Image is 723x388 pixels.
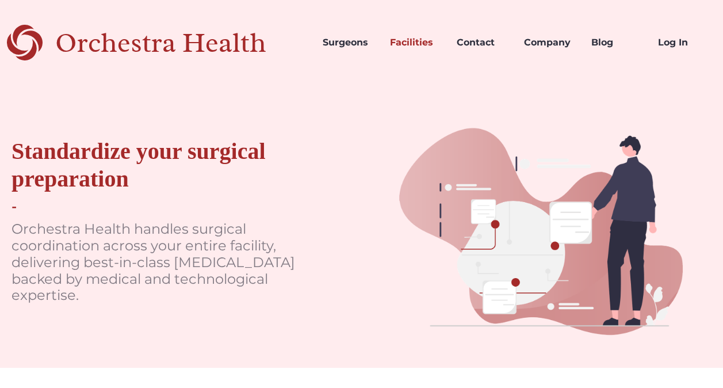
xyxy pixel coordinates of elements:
[381,23,448,62] a: Facilities
[447,23,515,62] a: Contact
[7,23,307,62] a: home
[649,23,716,62] a: Log In
[515,23,582,62] a: Company
[12,138,304,193] div: Standardize your surgical preparation
[313,23,381,62] a: Surgeons
[12,199,17,215] div: -
[582,23,649,62] a: Blog
[12,221,304,304] p: Orchestra Health handles surgical coordination across your entire facility, delivering best-in-cl...
[55,31,307,55] div: Orchestra Health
